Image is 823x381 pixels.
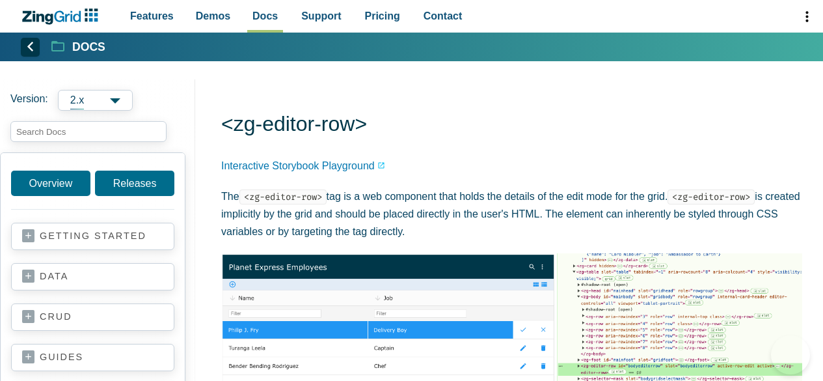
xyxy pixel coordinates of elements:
span: Contact [424,7,463,25]
iframe: Help Scout Beacon - Open [771,335,810,374]
label: Versions [10,90,185,111]
input: search input [10,121,167,142]
a: Overview [11,171,90,196]
p: The tag is a web component that holds the details of the edit mode for the grid. is created impli... [221,188,802,241]
span: Support [301,7,341,25]
strong: Docs [72,42,105,53]
span: Pricing [365,7,400,25]
a: Docs [51,39,105,55]
a: crud [22,311,163,324]
a: Releases [95,171,174,196]
a: ZingChart Logo. Click to return to the homepage [21,8,105,25]
a: Interactive Storybook Playground [221,157,385,175]
span: Features [130,7,174,25]
code: <zg-editor-row> [668,190,755,205]
a: data [22,270,163,283]
a: getting started [22,230,163,243]
span: Demos [196,7,230,25]
a: guides [22,351,163,364]
h1: <zg-editor-row> [221,111,802,140]
span: Docs [252,7,278,25]
span: Version: [10,90,48,111]
code: <zg-editor-row> [239,190,327,205]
